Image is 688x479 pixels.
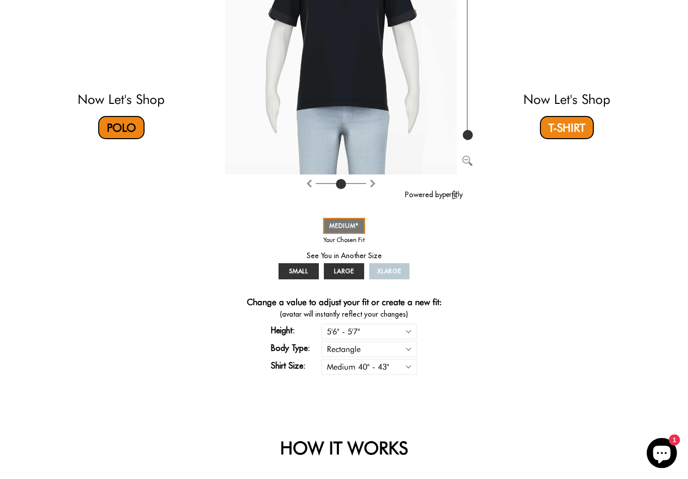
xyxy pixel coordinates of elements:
a: T-Shirt [540,116,594,140]
h4: Change a value to adjust your fit or create a new fit: [247,297,442,310]
button: Rotate counter clockwise [369,177,377,190]
label: Shirt Size: [271,360,321,372]
img: Rotate counter clockwise [369,180,377,188]
img: Rotate clockwise [305,180,313,188]
a: Polo [98,116,145,140]
a: LARGE [324,264,364,280]
a: XLARGE [369,264,409,280]
a: Powered by [405,191,463,200]
label: Body Type: [271,342,321,354]
a: SMALL [279,264,319,280]
label: Height: [271,325,321,337]
img: Zoom out [462,156,472,166]
span: MEDIUM [329,222,359,230]
img: perfitly-logo_73ae6c82-e2e3-4a36-81b1-9e913f6ac5a1.png [443,191,463,200]
button: Rotate clockwise [305,177,313,190]
a: Now Let's Shop [78,92,165,107]
button: Zoom out [462,154,472,164]
span: (avatar will instantly reflect your changes) [225,310,463,320]
a: MEDIUM [323,218,365,234]
span: XLARGE [377,268,402,275]
span: LARGE [334,268,355,275]
h2: HOW IT WORKS [70,438,618,459]
a: Now Let's Shop [523,92,610,107]
inbox-online-store-chat: Shopify online store chat [644,438,680,471]
span: SMALL [289,268,309,275]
